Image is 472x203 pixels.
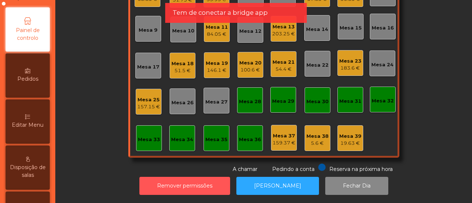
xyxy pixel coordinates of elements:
[12,121,44,129] span: Editar Menu
[171,67,194,74] div: 51.5 €
[233,166,257,172] span: A chamar
[239,136,261,143] div: Mesa 36
[340,24,362,32] div: Mesa 15
[171,136,193,143] div: Mesa 34
[306,26,328,33] div: Mesa 14
[372,24,394,32] div: Mesa 16
[205,98,228,106] div: Mesa 27
[325,177,388,195] button: Fechar Dia
[137,63,159,71] div: Mesa 17
[137,96,160,104] div: Mesa 25
[139,177,230,195] button: Remover permissões
[273,139,295,147] div: 159.37 €
[306,98,329,105] div: Mesa 30
[371,61,393,69] div: Mesa 24
[273,132,295,140] div: Mesa 37
[306,133,329,140] div: Mesa 38
[339,98,361,105] div: Mesa 31
[339,64,361,72] div: 183.6 €
[239,59,261,67] div: Mesa 20
[272,30,295,38] div: 203.25 €
[239,98,261,105] div: Mesa 28
[272,98,294,105] div: Mesa 29
[139,27,157,34] div: Mesa 9
[137,103,160,111] div: 157.15 €
[306,140,329,147] div: 5.6 €
[273,59,295,66] div: Mesa 21
[138,136,160,143] div: Mesa 33
[7,164,48,179] span: Disposição de salas
[273,66,295,73] div: 54.4 €
[329,166,393,172] span: Reserva na próxima hora
[206,31,228,38] div: 84.05 €
[17,75,38,83] span: Pedidos
[171,99,194,106] div: Mesa 26
[171,60,194,67] div: Mesa 18
[339,140,361,147] div: 19.63 €
[206,67,228,74] div: 146.1 €
[339,133,361,140] div: Mesa 39
[205,136,228,143] div: Mesa 35
[206,60,228,67] div: Mesa 19
[372,97,394,105] div: Mesa 32
[239,66,261,74] div: 100.6 €
[173,8,268,17] span: Tem de conectar a bridge app
[306,62,329,69] div: Mesa 22
[172,27,194,35] div: Mesa 10
[272,166,315,172] span: Pedindo a conta
[339,57,361,65] div: Mesa 23
[236,177,319,195] button: [PERSON_NAME]
[7,27,48,42] span: Painel de controlo
[239,28,261,35] div: Mesa 12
